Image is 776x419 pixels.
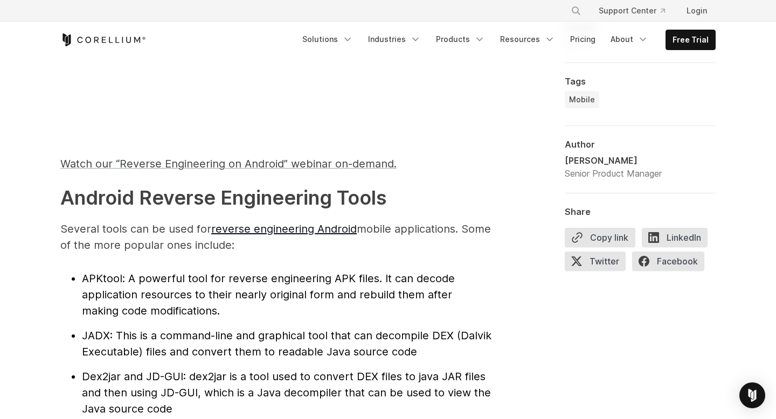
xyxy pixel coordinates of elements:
div: Navigation Menu [296,30,716,50]
span: Facebook [632,252,704,271]
div: [PERSON_NAME] [565,154,662,167]
a: reverse engineering Android [211,222,357,235]
a: Facebook [632,252,711,275]
span: JADX [82,329,110,342]
a: Industries [362,30,427,49]
a: Twitter [565,252,632,275]
div: Author [565,139,716,150]
a: Products [429,30,491,49]
span: Watch our “Reverse Engineering on Android” webinar on-demand. [60,157,397,170]
a: Solutions [296,30,359,49]
a: Resources [494,30,562,49]
div: Senior Product Manager [565,167,662,180]
div: Tags [565,76,716,87]
a: Watch our “Reverse Engineering on Android” webinar on-demand. [60,162,397,169]
span: APKtool [82,272,122,285]
button: Search [566,1,586,20]
a: About [604,30,655,49]
a: Free Trial [666,30,715,50]
p: Several tools can be used for mobile applications. Some of the more popular ones include: [60,221,491,253]
a: Pricing [564,30,602,49]
span: LinkedIn [642,228,708,247]
span: : dex2jar is a tool used to convert DEX files to java JAR files and then using JD-GUI, which is a... [82,370,491,415]
div: Open Intercom Messenger [739,382,765,408]
button: Copy link [565,228,635,247]
div: Share [565,206,716,217]
strong: Android Reverse Engineering Tools [60,186,386,210]
a: Corellium Home [60,33,146,46]
span: Twitter [565,252,626,271]
a: Login [678,1,716,20]
a: LinkedIn [642,228,714,252]
div: Navigation Menu [558,1,716,20]
span: : A powerful tool for reverse engineering APK files. It can decode application resources to their... [82,272,455,317]
a: Mobile [565,91,599,108]
span: Dex2jar and JD-GUI [82,370,183,383]
span: : This is a command-line and graphical tool that can decompile DEX (Dalvik Executable) files and ... [82,329,491,358]
a: Support Center [590,1,674,20]
span: Mobile [569,94,595,105]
